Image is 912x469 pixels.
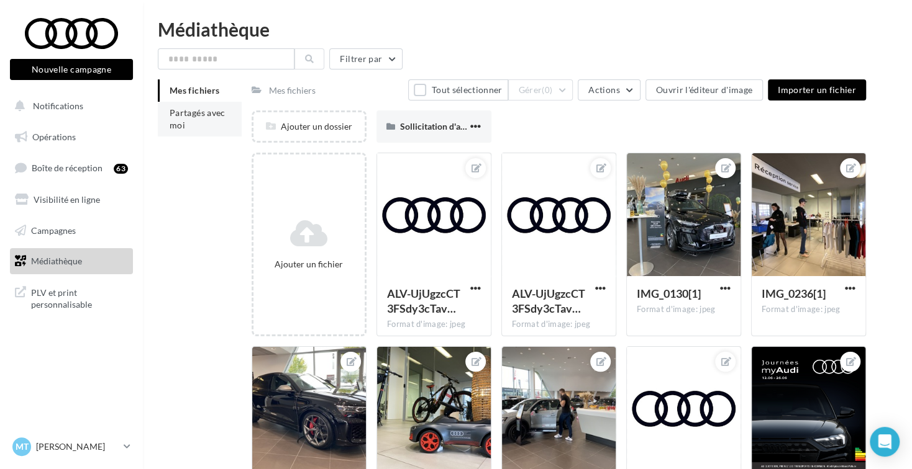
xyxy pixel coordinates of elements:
span: Sollicitation d'avis [400,121,471,132]
span: IMG_0236[1] [762,287,826,300]
button: Importer un fichier [768,79,866,100]
span: Opérations [32,132,76,142]
button: Tout sélectionner [408,79,508,100]
span: ALV-UjUgzcCT3FSdy3cTavWkPqwql4F-uCnu1nHIAXbfsfQbFkj9f2uQ [512,287,585,315]
span: IMG_0130[1] [637,287,701,300]
button: Filtrer par [329,48,403,69]
button: Nouvelle campagne [10,59,133,80]
div: Ajouter un dossier [253,120,365,133]
div: Format d'image: jpeg [637,304,731,315]
div: Ajouter un fichier [258,258,360,270]
span: ALV-UjUgzcCT3FSdy3cTavWkPqwql4F-uCnu1nHIAXbfsfQbFkj9f2uQ [387,287,460,315]
span: MT [16,440,29,453]
a: MT [PERSON_NAME] [10,435,133,458]
div: Format d'image: jpeg [762,304,855,315]
a: PLV et print personnalisable [7,279,135,316]
p: [PERSON_NAME] [36,440,119,453]
button: Ouvrir l'éditeur d'image [645,79,763,100]
a: Opérations [7,124,135,150]
span: Boîte de réception [32,163,103,173]
div: Format d'image: jpeg [387,319,481,330]
span: Mes fichiers [170,85,219,96]
div: 63 [114,164,128,174]
span: Visibilité en ligne [34,194,100,205]
button: Notifications [7,93,130,119]
a: Médiathèque [7,248,135,274]
a: Boîte de réception63 [7,154,135,181]
span: Actions [588,84,619,95]
div: Open Intercom Messenger [870,427,900,457]
span: Importer un fichier [778,84,856,95]
div: Mes fichiers [269,84,316,97]
span: Campagnes [31,225,76,235]
a: Visibilité en ligne [7,187,135,213]
button: Actions [578,79,640,100]
span: Notifications [33,100,83,111]
div: Format d'image: jpeg [512,319,606,330]
span: PLV et print personnalisable [31,284,128,311]
a: Campagnes [7,218,135,244]
span: (0) [542,85,552,95]
div: Médiathèque [158,20,897,38]
button: Gérer(0) [508,79,573,100]
span: Partagés avec moi [170,107,226,130]
span: Médiathèque [31,256,82,266]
